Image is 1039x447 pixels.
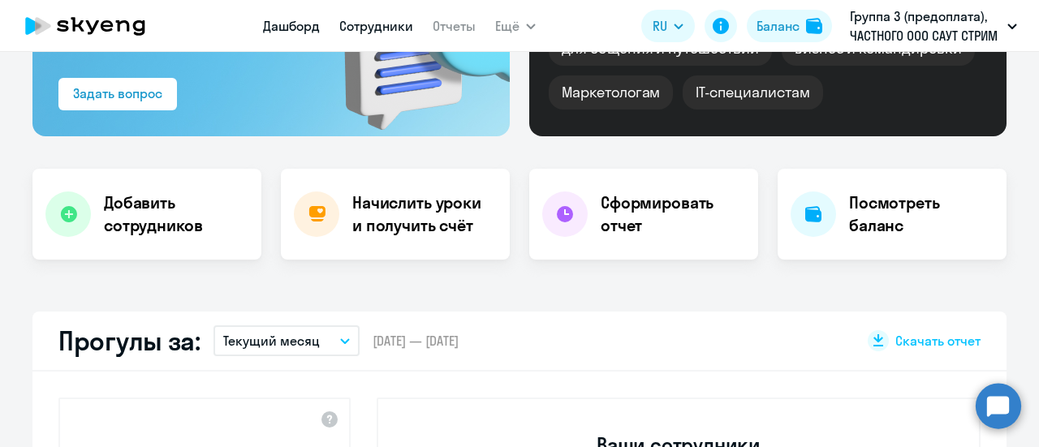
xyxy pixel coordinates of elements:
[549,75,673,110] div: Маркетологам
[495,10,536,42] button: Ещё
[683,75,822,110] div: IT-специалистам
[653,16,667,36] span: RU
[850,6,1001,45] p: Группа 3 (предоплата), ЧАСТНОГО ООО САУТ СТРИМ ТРАНСПОРТ Б.В. В Г. АНАПА, ФЛ
[641,10,695,42] button: RU
[495,16,519,36] span: Ещё
[433,18,476,34] a: Отчеты
[104,191,248,237] h4: Добавить сотрудников
[849,191,994,237] h4: Посмотреть баланс
[373,332,459,350] span: [DATE] — [DATE]
[223,331,320,350] p: Текущий месяц
[352,191,494,237] h4: Начислить уроки и получить счёт
[757,16,800,36] div: Баланс
[58,325,200,357] h2: Прогулы за:
[895,332,981,350] span: Скачать отчет
[73,84,162,103] div: Задать вопрос
[263,18,320,34] a: Дашборд
[842,6,1025,45] button: Группа 3 (предоплата), ЧАСТНОГО ООО САУТ СТРИМ ТРАНСПОРТ Б.В. В Г. АНАПА, ФЛ
[58,78,177,110] button: Задать вопрос
[806,18,822,34] img: balance
[339,18,413,34] a: Сотрудники
[601,191,745,237] h4: Сформировать отчет
[747,10,832,42] button: Балансbalance
[213,325,360,356] button: Текущий месяц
